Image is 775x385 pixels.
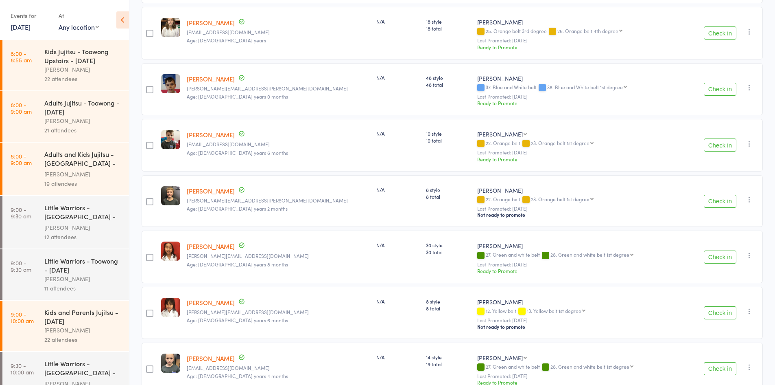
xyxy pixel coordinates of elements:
[11,206,31,219] time: 9:00 - 9:30 am
[426,298,471,305] span: 8 style
[187,130,235,139] a: [PERSON_NAME]
[59,22,99,31] div: Any location
[187,205,288,212] span: Age: [DEMOGRAPHIC_DATA] years 2 months
[704,362,736,375] button: Check in
[550,364,629,369] div: 28. Green and white belt 1st degree
[187,261,288,268] span: Age: [DEMOGRAPHIC_DATA] years 8 months
[426,25,471,32] span: 18 total
[44,359,122,379] div: Little Warriors - [GEOGRAPHIC_DATA] - [DATE]
[527,308,581,313] div: 13. Yellow belt 1st degree
[477,156,689,163] div: Ready to Promote
[161,354,180,373] img: image1700265420.png
[477,252,689,259] div: 27. Green and white belt
[2,301,129,351] a: 9:00 -10:00 amKids and Parents Jujitsu - [DATE][PERSON_NAME]22 attendees
[2,40,129,90] a: 8:00 -8:55 amKids Jujitsu - Toowong Upstairs - [DATE][PERSON_NAME]22 attendees
[2,143,129,195] a: 8:00 -9:00 amAdults and Kids Jujitsu - [GEOGRAPHIC_DATA] - [GEOGRAPHIC_DATA]...[PERSON_NAME]19 at...
[161,74,180,93] img: image1533538752.png
[44,335,122,344] div: 22 attendees
[2,196,129,249] a: 9:00 -9:30 amLittle Warriors - [GEOGRAPHIC_DATA] - [DATE][PERSON_NAME]12 attendees
[44,284,122,293] div: 11 attendees
[59,9,99,22] div: At
[376,242,419,249] div: N/A
[477,84,689,91] div: 37. Blue and White belt
[477,37,689,43] small: Last Promoted: [DATE]
[187,253,370,259] small: katrina-85@hotmail.com
[477,267,689,274] div: Ready to Promote
[426,186,471,193] span: 8 style
[187,18,235,27] a: [PERSON_NAME]
[187,86,370,91] small: Shane.grigsby@iinet.net.au
[11,101,32,114] time: 8:00 - 9:00 am
[477,317,689,323] small: Last Promoted: [DATE]
[557,28,618,33] div: 26. Orange belt 4th degree
[426,18,471,25] span: 18 style
[704,139,736,152] button: Check in
[426,249,471,255] span: 30 total
[477,150,689,155] small: Last Promoted: [DATE]
[161,298,180,317] img: image1626155442.png
[426,242,471,249] span: 30 style
[187,93,288,100] span: Age: [DEMOGRAPHIC_DATA] years 0 months
[161,242,180,261] img: image1626155463.png
[44,65,122,74] div: [PERSON_NAME]
[44,203,122,223] div: Little Warriors - [GEOGRAPHIC_DATA] - [DATE]
[477,186,689,194] div: [PERSON_NAME]
[426,137,471,144] span: 10 total
[11,153,32,166] time: 8:00 - 9:00 am
[426,74,471,81] span: 48 style
[187,187,235,195] a: [PERSON_NAME]
[704,195,736,208] button: Check in
[44,125,122,135] div: 21 attendees
[426,130,471,137] span: 10 style
[531,196,589,202] div: 23. Orange belt 1st degree
[477,298,689,306] div: [PERSON_NAME]
[187,309,370,315] small: katrina-85@hotmail.com
[161,130,180,149] img: image1713331130.png
[187,242,235,251] a: [PERSON_NAME]
[376,298,419,305] div: N/A
[376,186,419,193] div: N/A
[44,232,122,242] div: 12 attendees
[477,130,523,138] div: [PERSON_NAME]
[477,262,689,267] small: Last Promoted: [DATE]
[187,317,288,323] span: Age: [DEMOGRAPHIC_DATA] years 6 months
[477,242,689,250] div: [PERSON_NAME]
[44,326,122,335] div: [PERSON_NAME]
[704,306,736,319] button: Check in
[11,22,31,31] a: [DATE]
[704,251,736,264] button: Check in
[187,141,370,147] small: akwhite21@hotmail.com
[44,98,122,116] div: Adults Jujitsu - Toowong - [DATE]
[550,252,629,257] div: 28. Green and white belt 1st degree
[44,179,122,188] div: 19 attendees
[477,206,689,211] small: Last Promoted: [DATE]
[376,354,419,361] div: N/A
[376,130,419,137] div: N/A
[477,196,689,203] div: 22. Orange belt
[426,81,471,88] span: 48 total
[426,305,471,312] span: 8 total
[477,140,689,147] div: 22. Orange belt
[477,74,689,82] div: [PERSON_NAME]
[477,94,689,99] small: Last Promoted: [DATE]
[161,18,180,37] img: image1700269747.png
[11,9,50,22] div: Events for
[477,323,689,330] div: Not ready to promote
[376,74,419,81] div: N/A
[187,149,288,156] span: Age: [DEMOGRAPHIC_DATA] years 6 months
[44,47,122,65] div: Kids Jujitsu - Toowong Upstairs - [DATE]
[44,169,122,179] div: [PERSON_NAME]
[44,308,122,326] div: Kids and Parents Jujitsu - [DATE]
[477,211,689,218] div: Not ready to promote
[187,37,266,44] span: Age: [DEMOGRAPHIC_DATA] years
[704,83,736,96] button: Check in
[44,150,122,169] div: Adults and Kids Jujitsu - [GEOGRAPHIC_DATA] - [GEOGRAPHIC_DATA]...
[44,116,122,125] div: [PERSON_NAME]
[44,274,122,284] div: [PERSON_NAME]
[477,354,523,362] div: [PERSON_NAME]
[704,26,736,40] button: Check in
[477,44,689,51] div: Ready to Promote
[187,29,370,35] small: ruby010305@gmail.com
[477,28,689,35] div: 25. Orange belt 3rd degree
[44,256,122,274] div: Little Warriors - Toowong - [DATE]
